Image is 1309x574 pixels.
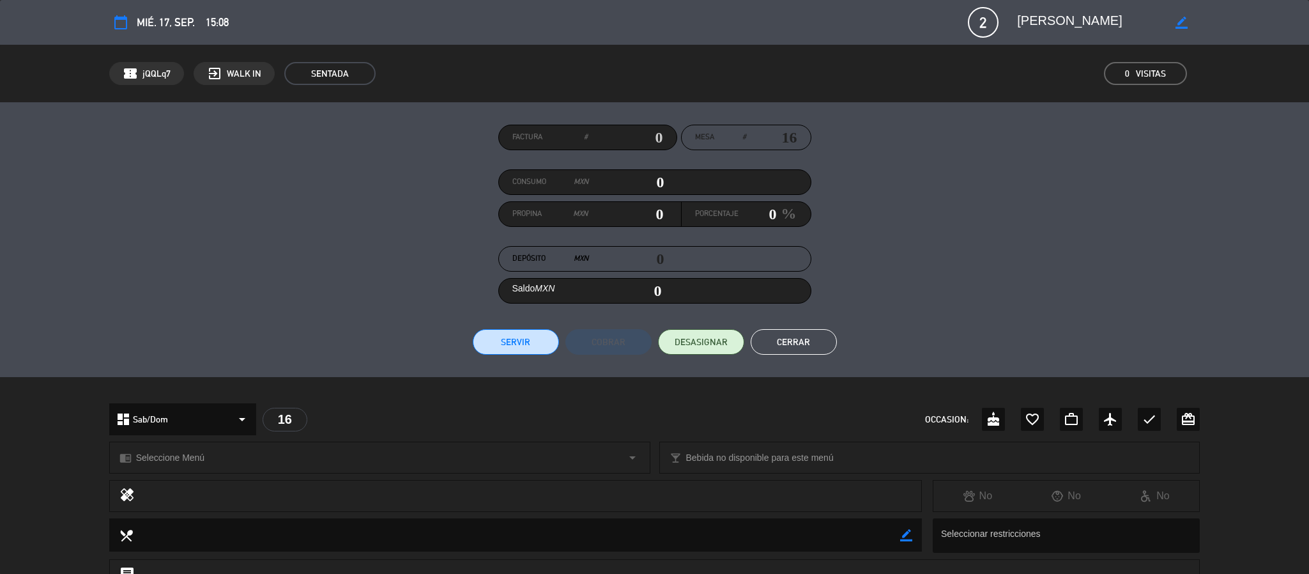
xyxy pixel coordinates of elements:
span: Seleccione Menú [136,451,204,465]
span: Mesa [695,131,714,144]
button: calendar_today [109,11,132,34]
i: border_color [1175,17,1188,29]
i: arrow_drop_down [625,450,640,465]
i: calendar_today [113,15,128,30]
em: # [584,131,588,144]
span: OCCASION: [925,412,968,427]
label: Porcentaje [695,208,739,221]
button: Cerrar [751,329,837,355]
i: check [1142,412,1157,427]
em: MXN [574,252,588,265]
span: DESASIGNAR [675,336,728,349]
i: favorite_border [1025,412,1040,427]
label: Depósito [512,252,588,265]
span: 0 [1125,66,1129,81]
div: 16 [263,408,307,431]
button: DESASIGNAR [658,329,744,355]
i: exit_to_app [207,66,222,81]
button: Cobrar [565,329,652,355]
div: No [933,488,1022,504]
span: WALK IN [227,66,261,81]
span: 2 [968,7,999,38]
i: cake [986,412,1001,427]
i: airplanemode_active [1103,412,1118,427]
input: 0 [588,205,664,224]
span: mié. 17, sep. [137,13,195,31]
label: Saldo [512,281,555,296]
span: 15:08 [206,13,229,31]
button: Servir [473,329,559,355]
input: 0 [739,205,777,224]
div: No [1022,488,1111,504]
span: jQQLq7 [142,66,171,81]
em: MXN [574,176,588,189]
i: healing [119,487,135,505]
span: confirmation_number [123,66,138,81]
span: SENTADA [284,62,376,85]
i: dashboard [116,412,131,427]
input: number [746,128,797,147]
i: arrow_drop_down [234,412,250,427]
label: Propina [512,208,588,221]
i: local_bar [670,452,682,464]
em: MXN [573,208,588,221]
label: Consumo [512,176,588,189]
label: Factura [512,131,588,144]
em: MXN [535,283,555,293]
em: Visitas [1136,66,1166,81]
span: Bebida no disponible para este menú [686,451,834,465]
input: 0 [588,173,664,192]
i: chrome_reader_mode [119,452,132,464]
span: Sab/Dom [133,412,168,427]
i: card_giftcard [1181,412,1196,427]
em: # [742,131,746,144]
i: local_dining [119,528,133,542]
i: work_outline [1064,412,1079,427]
em: % [777,201,797,226]
div: No [1110,488,1199,504]
i: border_color [900,529,912,541]
input: 0 [588,128,663,147]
